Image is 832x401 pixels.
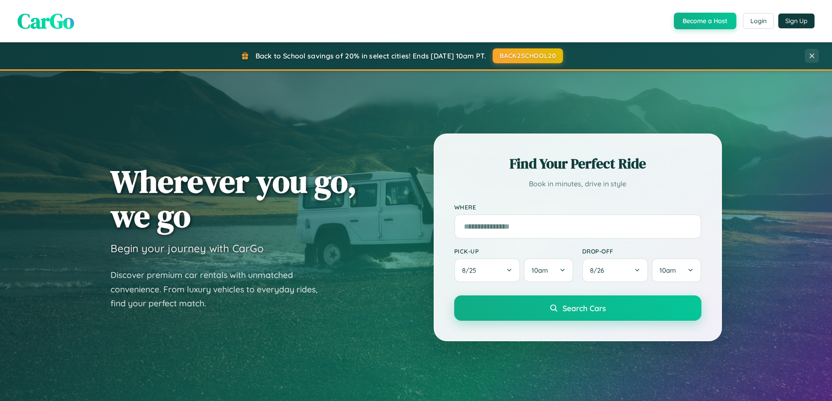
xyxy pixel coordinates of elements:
button: Become a Host [674,13,736,29]
h3: Begin your journey with CarGo [110,242,264,255]
h2: Find Your Perfect Ride [454,154,701,173]
h1: Wherever you go, we go [110,164,357,233]
p: Discover premium car rentals with unmatched convenience. From luxury vehicles to everyday rides, ... [110,268,329,311]
button: Login [743,13,774,29]
label: Drop-off [582,247,701,255]
span: Search Cars [563,303,606,313]
span: CarGo [17,7,74,35]
label: Where [454,203,701,211]
label: Pick-up [454,247,573,255]
span: 8 / 25 [462,266,480,274]
button: 10am [652,258,701,282]
span: 8 / 26 [590,266,608,274]
button: BACK2SCHOOL20 [493,48,563,63]
button: 8/25 [454,258,521,282]
button: 10am [524,258,573,282]
span: Back to School savings of 20% in select cities! Ends [DATE] 10am PT. [255,51,486,60]
button: Search Cars [454,295,701,321]
p: Book in minutes, drive in style [454,178,701,190]
button: Sign Up [778,14,815,28]
span: 10am [659,266,676,274]
button: 8/26 [582,258,649,282]
span: 10am [532,266,548,274]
